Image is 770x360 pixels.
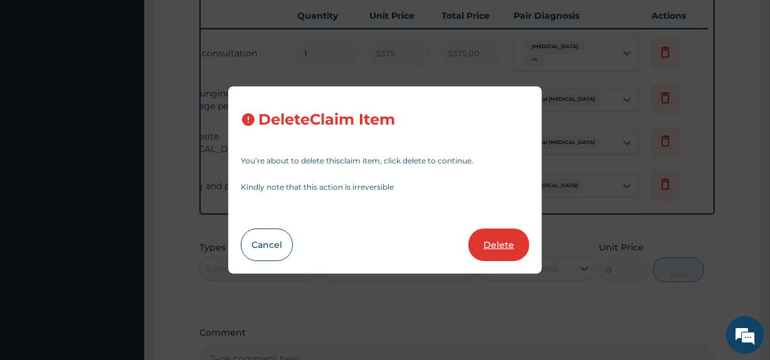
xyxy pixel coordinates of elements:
button: Cancel [241,229,293,261]
div: Minimize live chat window [206,6,236,36]
img: d_794563401_company_1708531726252_794563401 [23,63,51,94]
div: Chat with us now [65,70,211,86]
h3: Delete Claim Item [258,111,395,128]
span: We're online! [73,103,173,230]
textarea: Type your message and hit 'Enter' [6,233,239,277]
p: You’re about to delete this claim item , click delete to continue. [241,157,529,165]
button: Delete [468,229,529,261]
p: Kindly note that this action is irreversible [241,183,529,191]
